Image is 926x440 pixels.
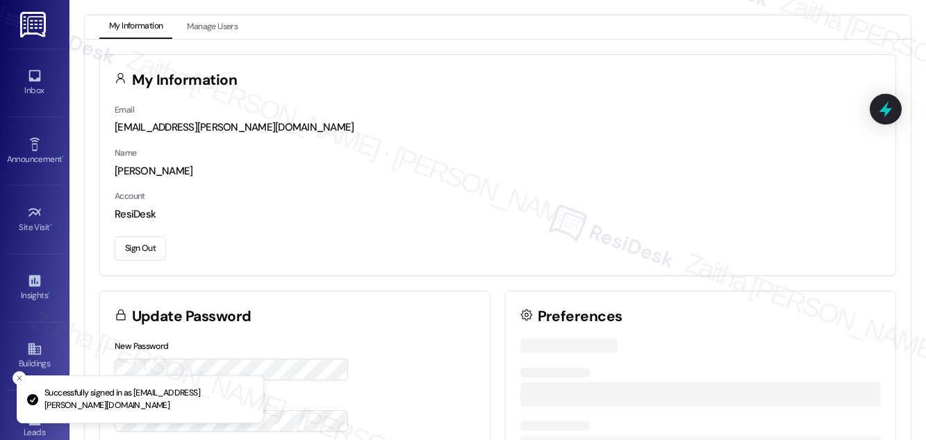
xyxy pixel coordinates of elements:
label: Account [115,190,145,202]
div: [PERSON_NAME] [115,164,881,179]
button: Manage Users [177,15,247,39]
img: ResiDesk Logo [20,12,49,38]
div: ResiDesk [115,207,881,222]
span: • [48,288,50,298]
button: Sign Out [115,236,166,261]
a: Buildings [7,337,63,375]
a: Inbox [7,64,63,101]
p: Successfully signed in as [EMAIL_ADDRESS][PERSON_NAME][DOMAIN_NAME] [44,387,252,412]
a: Insights • [7,269,63,307]
h3: Preferences [538,309,622,324]
label: Email [115,104,134,115]
button: Close toast [13,371,26,385]
a: Site Visit • [7,201,63,238]
div: [EMAIL_ADDRESS][PERSON_NAME][DOMAIN_NAME] [115,120,881,135]
h3: My Information [132,73,238,88]
label: Name [115,147,137,158]
span: • [50,220,52,230]
button: My Information [99,15,172,39]
label: New Password [115,341,169,352]
h3: Update Password [132,309,251,324]
span: • [62,152,64,162]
